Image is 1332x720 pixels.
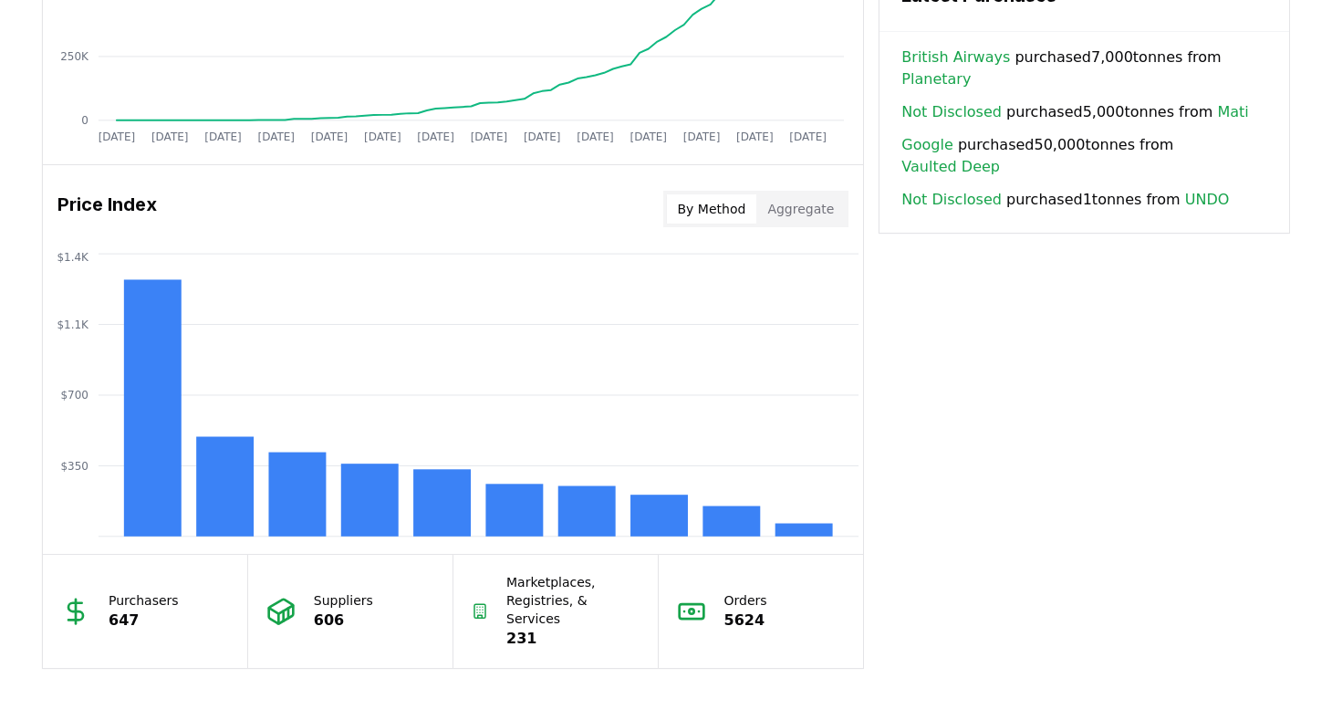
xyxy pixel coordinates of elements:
[109,610,179,631] p: 647
[577,130,614,143] tspan: [DATE]
[524,130,561,143] tspan: [DATE]
[630,130,668,143] tspan: [DATE]
[364,130,401,143] tspan: [DATE]
[314,591,373,610] p: Suppliers
[204,130,242,143] tspan: [DATE]
[57,318,89,331] tspan: $1.1K
[471,130,508,143] tspan: [DATE]
[901,47,1267,90] span: purchased 7,000 tonnes from
[724,591,767,610] p: Orders
[901,68,971,90] a: Planetary
[57,251,89,264] tspan: $1.4K
[506,573,640,628] p: Marketplaces, Registries, & Services
[901,101,1248,123] span: purchased 5,000 tonnes from
[109,591,179,610] p: Purchasers
[99,130,136,143] tspan: [DATE]
[418,130,455,143] tspan: [DATE]
[736,130,774,143] tspan: [DATE]
[901,134,952,156] a: Google
[151,130,189,143] tspan: [DATE]
[81,114,88,127] tspan: 0
[790,130,827,143] tspan: [DATE]
[683,130,721,143] tspan: [DATE]
[724,610,767,631] p: 5624
[901,47,1010,68] a: British Airways
[60,50,89,63] tspan: 250K
[258,130,296,143] tspan: [DATE]
[60,460,88,473] tspan: $350
[901,101,1002,123] a: Not Disclosed
[901,189,1229,211] span: purchased 1 tonnes from
[901,189,1002,211] a: Not Disclosed
[57,191,157,227] h3: Price Index
[314,610,373,631] p: 606
[1185,189,1230,211] a: UNDO
[901,134,1267,178] span: purchased 50,000 tonnes from
[901,156,1000,178] a: Vaulted Deep
[667,194,757,224] button: By Method
[311,130,349,143] tspan: [DATE]
[756,194,845,224] button: Aggregate
[506,628,640,650] p: 231
[60,389,88,402] tspan: $700
[1217,101,1248,123] a: Mati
